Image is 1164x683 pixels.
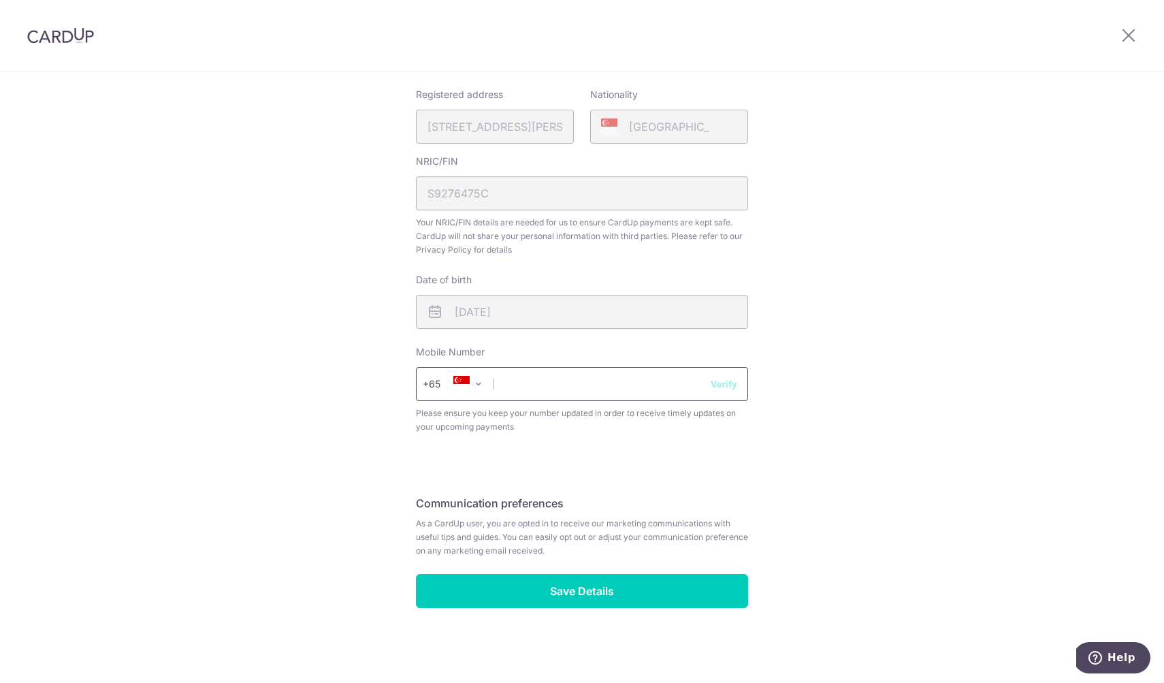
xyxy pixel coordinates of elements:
[590,88,638,101] label: Nationality
[423,376,459,392] span: +65
[416,495,748,511] h5: Communication preferences
[416,216,748,257] span: Your NRIC/FIN details are needed for us to ensure CardUp payments are kept safe. CardUp will not ...
[427,376,459,392] span: +65
[416,345,485,359] label: Mobile Number
[416,88,503,101] label: Registered address
[416,574,748,608] input: Save Details
[711,377,737,391] button: Verify
[416,155,458,168] label: NRIC/FIN
[27,27,94,44] img: CardUp
[1076,642,1150,676] iframe: Opens a widget where you can find more information
[416,517,748,558] span: As a CardUp user, you are opted in to receive our marketing communications with useful tips and g...
[416,407,748,434] span: Please ensure you keep your number updated in order to receive timely updates on your upcoming pa...
[416,273,472,287] label: Date of birth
